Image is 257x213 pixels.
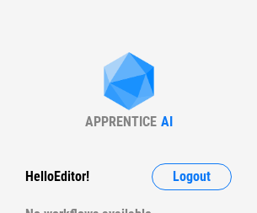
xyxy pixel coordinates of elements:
div: Hello Editor ! [25,163,89,190]
div: AI [161,114,173,130]
div: APPRENTICE [85,114,157,130]
button: Logout [152,163,232,190]
img: Apprentice AI [95,52,163,114]
span: Logout [173,170,211,184]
